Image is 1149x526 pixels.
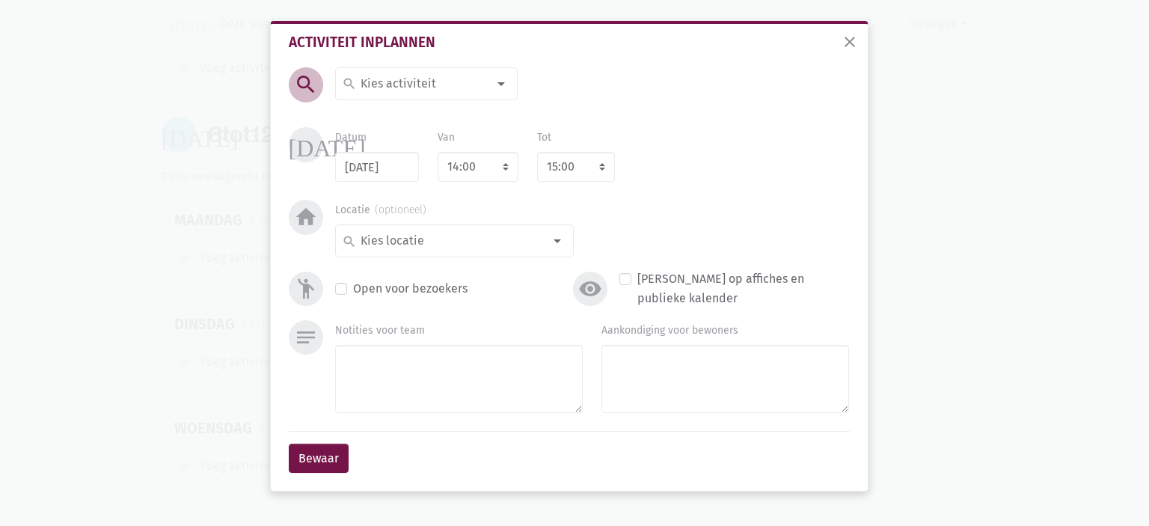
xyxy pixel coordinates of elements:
[438,129,455,146] label: Van
[601,322,738,339] label: Aankondiging voor bewoners
[289,444,349,474] button: Bewaar
[637,269,849,308] label: [PERSON_NAME] op affiches en publieke kalender
[289,132,366,156] i: [DATE]
[578,277,602,301] i: visibility
[294,325,318,349] i: notes
[335,322,425,339] label: Notities voor team
[537,129,551,146] label: Tot
[294,277,318,301] i: emoji_people
[294,73,318,97] i: search
[335,129,367,146] label: Datum
[841,33,859,51] span: close
[358,74,488,94] input: Kies activiteit
[335,202,426,218] label: Locatie
[289,36,850,49] div: Activiteit inplannen
[358,231,543,251] input: Kies locatie
[294,205,318,229] i: home
[353,279,468,299] label: Open voor bezoekers
[835,27,865,60] button: sluiten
